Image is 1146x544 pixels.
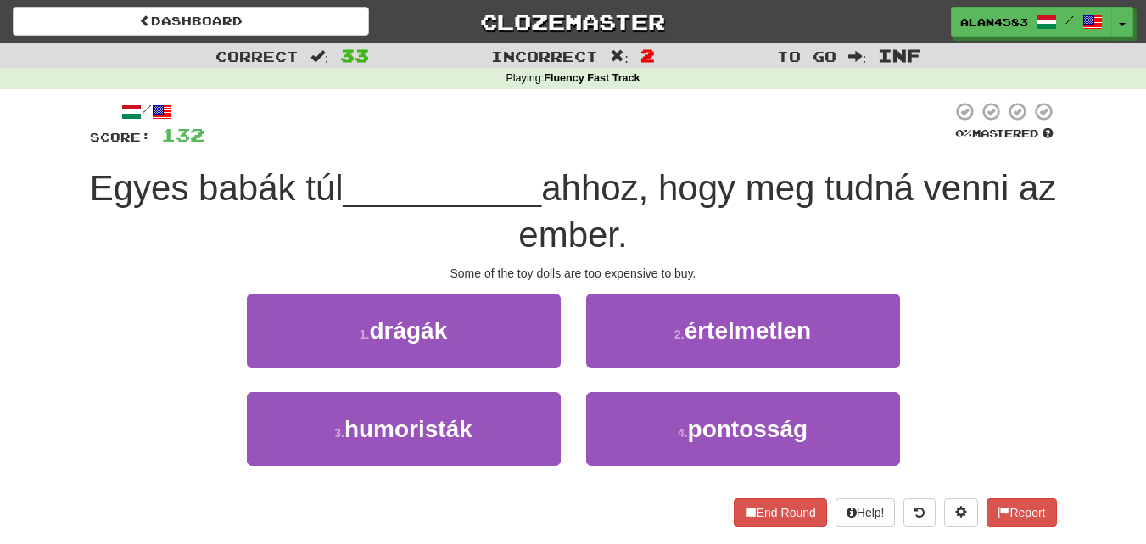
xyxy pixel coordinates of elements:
span: értelmetlen [685,317,811,344]
small: 1 . [360,328,370,341]
span: humoristák [344,416,472,442]
span: Egyes babák túl [90,168,344,208]
button: End Round [734,498,827,527]
div: / [90,101,204,122]
span: __________ [344,168,542,208]
span: / [1065,14,1074,25]
span: : [848,49,867,64]
span: 33 [340,45,369,65]
small: 2 . [674,328,685,341]
strong: Fluency Fast Track [544,72,640,84]
span: drágák [369,317,447,344]
span: Score: [90,130,151,144]
span: 0 % [955,126,972,140]
button: 4.pontosság [586,392,900,466]
span: : [610,49,629,64]
button: 2.értelmetlen [586,294,900,367]
span: alan4583 [960,14,1028,30]
button: Help! [836,498,896,527]
div: Mastered [952,126,1057,142]
small: 3 . [334,426,344,440]
button: Report [987,498,1056,527]
span: 132 [161,124,204,145]
span: ahhoz, hogy meg tudná venni az ember. [518,168,1056,255]
span: To go [777,48,836,64]
button: Round history (alt+y) [903,498,936,527]
small: 4 . [678,426,688,440]
a: alan4583 / [951,7,1112,37]
span: pontosság [688,416,808,442]
span: 2 [640,45,655,65]
button: 3.humoristák [247,392,561,466]
a: Clozemaster [394,7,751,36]
span: Incorrect [491,48,598,64]
span: Correct [215,48,299,64]
div: Some of the toy dolls are too expensive to buy. [90,265,1057,282]
a: Dashboard [13,7,369,36]
button: 1.drágák [247,294,561,367]
span: Inf [878,45,921,65]
span: : [310,49,329,64]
